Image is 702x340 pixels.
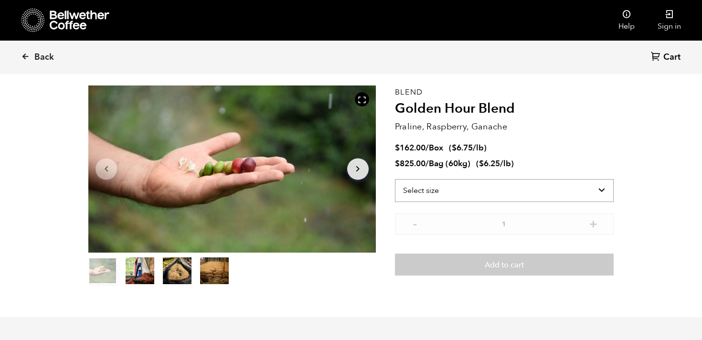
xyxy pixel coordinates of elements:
[452,142,473,153] bdi: 6.75
[395,254,614,276] button: Add to cart
[395,158,425,169] bdi: 825.00
[425,158,429,169] span: /
[395,142,400,153] span: $
[479,158,500,169] bdi: 6.25
[395,101,614,117] h2: Golden Hour Blend
[429,158,470,169] span: Bag (60kg)
[452,142,457,153] span: $
[500,158,511,169] span: /lb
[409,218,421,228] button: -
[479,158,484,169] span: $
[395,120,614,133] p: Praline, Raspberry, Ganache
[476,158,514,169] span: ( )
[395,142,425,153] bdi: 162.00
[395,158,400,169] span: $
[473,142,484,153] span: /lb
[663,52,681,63] span: Cart
[587,218,599,228] button: +
[429,142,443,153] span: Box
[651,51,683,64] a: Cart
[425,142,429,153] span: /
[34,52,54,63] span: Back
[449,142,487,153] span: ( )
